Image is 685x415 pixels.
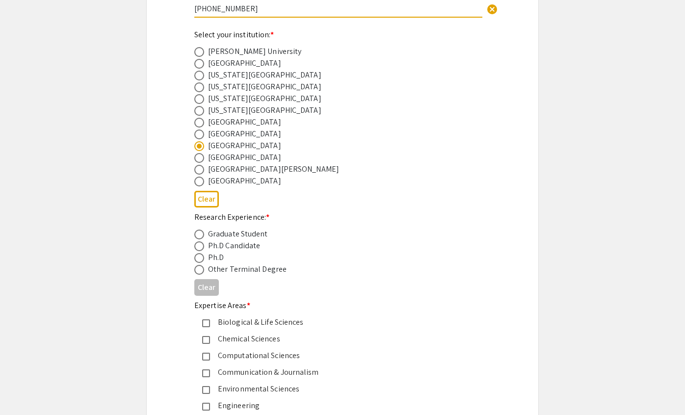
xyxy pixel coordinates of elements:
div: Ph.D [208,252,224,263]
mat-label: Select your institution: [194,29,274,40]
div: [US_STATE][GEOGRAPHIC_DATA] [208,104,321,116]
mat-label: Expertise Areas [194,300,250,311]
div: [GEOGRAPHIC_DATA][PERSON_NAME] [208,163,339,175]
div: Computational Sciences [210,350,467,362]
div: Ph.D Candidate [208,240,260,252]
div: Environmental Sciences [210,383,467,395]
span: cancel [486,3,498,15]
div: Chemical Sciences [210,333,467,345]
button: Clear [194,191,219,207]
div: [GEOGRAPHIC_DATA] [208,57,281,69]
div: Other Terminal Degree [208,263,287,275]
div: Communication & Journalism [210,366,467,378]
button: Clear [194,279,219,295]
div: [US_STATE][GEOGRAPHIC_DATA] [208,81,321,93]
div: Graduate Student [208,228,268,240]
div: [US_STATE][GEOGRAPHIC_DATA] [208,93,321,104]
div: [GEOGRAPHIC_DATA] [208,140,281,152]
div: [US_STATE][GEOGRAPHIC_DATA] [208,69,321,81]
div: [PERSON_NAME] University [208,46,301,57]
div: [GEOGRAPHIC_DATA] [208,116,281,128]
mat-label: Research Experience: [194,212,269,222]
div: [GEOGRAPHIC_DATA] [208,152,281,163]
div: [GEOGRAPHIC_DATA] [208,128,281,140]
div: [GEOGRAPHIC_DATA] [208,175,281,187]
div: Engineering [210,400,467,412]
div: Biological & Life Sciences [210,316,467,328]
input: Type Here [194,3,482,14]
iframe: Chat [7,371,42,408]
